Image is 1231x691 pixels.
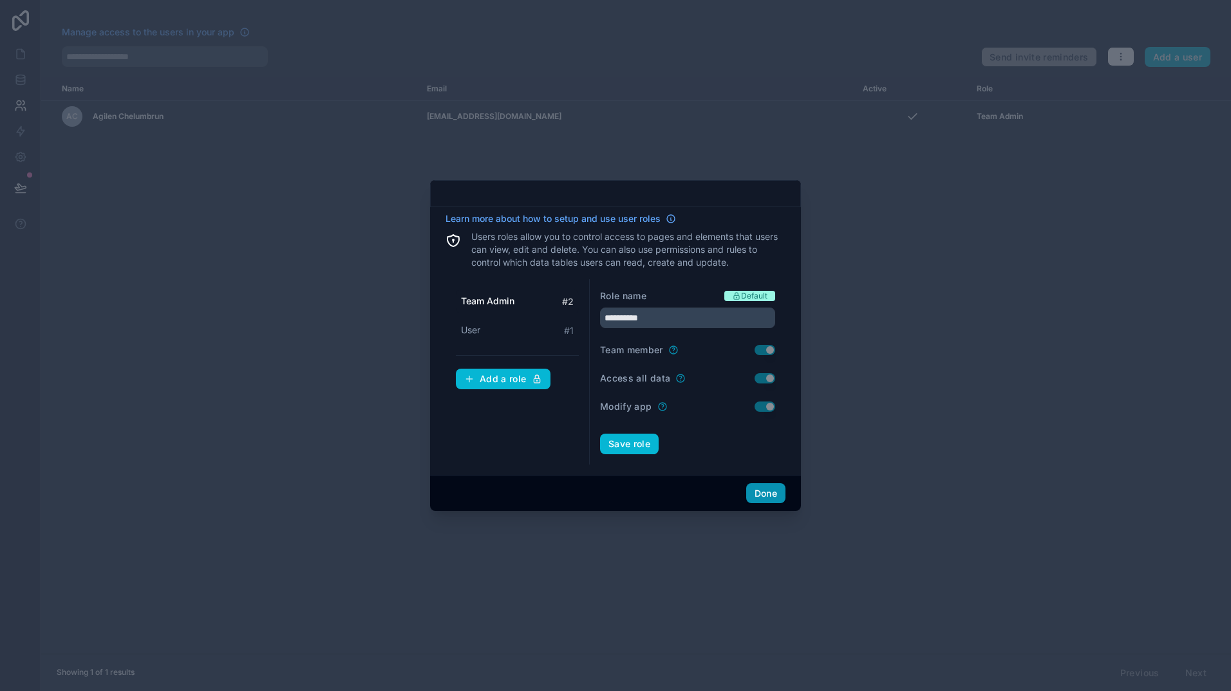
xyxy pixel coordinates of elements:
p: Users roles allow you to control access to pages and elements that users can view, edit and delet... [471,230,785,269]
label: Access all data [600,372,670,385]
span: Learn more about how to setup and use user roles [446,212,661,225]
button: Done [746,483,785,504]
button: Save role [600,434,659,454]
iframe: Tooltip [212,273,430,409]
button: Add a role [456,369,550,389]
span: Default [741,291,767,301]
label: Modify app [600,400,652,413]
a: Learn more about how to setup and use user roles [446,212,676,225]
span: User [461,324,480,336]
span: # 1 [564,324,574,337]
span: # 2 [562,295,574,308]
div: Add a role [464,373,542,385]
label: Role name [600,290,646,302]
label: Team member [600,344,663,356]
span: Team Admin [461,295,514,308]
